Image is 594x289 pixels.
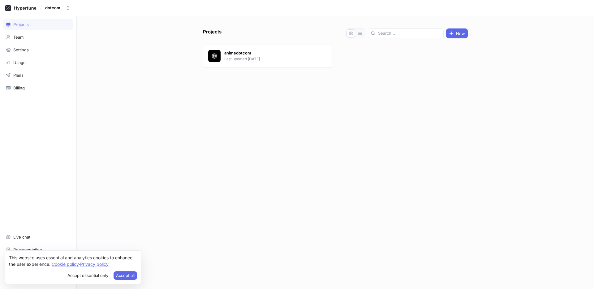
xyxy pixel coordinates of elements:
[456,32,465,35] span: New
[3,70,73,80] a: Plans
[13,235,30,239] div: Live chat
[13,60,26,65] div: Usage
[3,19,73,30] a: Projects
[3,244,73,255] a: Documentation
[3,83,73,93] a: Billing
[13,47,29,52] div: Settings
[13,22,29,27] div: Projects
[65,271,111,280] button: Decline cookies
[80,261,109,267] a: Privacy policy
[52,261,79,267] a: Cookie policy
[3,45,73,55] a: Settings
[224,56,314,62] p: Last updated [DATE]
[203,28,222,38] p: Projects
[13,85,25,90] div: Billing
[446,28,468,38] button: New
[3,32,73,42] a: Team
[9,254,137,267] div: This website uses essential and analytics cookies to enhance the user experience. ‧
[13,35,24,40] div: Team
[43,3,73,13] button: dotcom
[13,73,24,78] div: Plans
[3,57,73,68] a: Usage
[224,50,314,56] p: animedotcom
[378,30,441,37] input: Search...
[13,247,42,252] div: Documentation
[114,271,137,280] button: Accept cookies
[45,5,60,11] div: dotcom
